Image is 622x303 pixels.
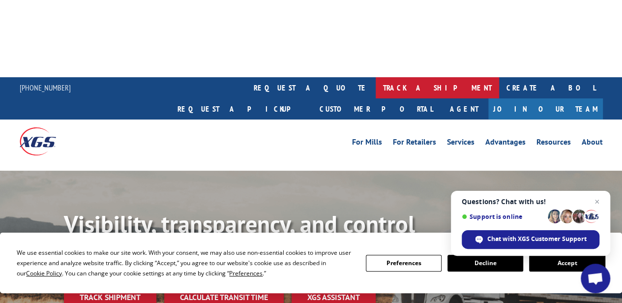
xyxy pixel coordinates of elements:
[582,138,603,149] a: About
[487,235,587,243] span: Chat with XGS Customer Support
[366,255,442,272] button: Preferences
[581,264,610,293] a: Open chat
[536,138,571,149] a: Resources
[462,213,544,220] span: Support is online
[26,269,62,277] span: Cookie Policy
[17,247,354,278] div: We use essential cookies to make our site work. With your consent, we may also use non-essential ...
[393,138,436,149] a: For Retailers
[440,98,488,120] a: Agent
[312,98,440,120] a: Customer Portal
[462,230,599,249] span: Chat with XGS Customer Support
[246,77,376,98] a: request a quote
[64,209,415,268] b: Visibility, transparency, and control for your entire supply chain.
[352,138,382,149] a: For Mills
[529,255,605,272] button: Accept
[499,77,603,98] a: Create a BOL
[20,83,71,92] a: [PHONE_NUMBER]
[488,98,603,120] a: Join Our Team
[170,98,312,120] a: Request a pickup
[485,138,526,149] a: Advantages
[229,269,263,277] span: Preferences
[447,138,474,149] a: Services
[447,255,523,272] button: Decline
[462,198,599,206] span: Questions? Chat with us!
[376,77,499,98] a: track a shipment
